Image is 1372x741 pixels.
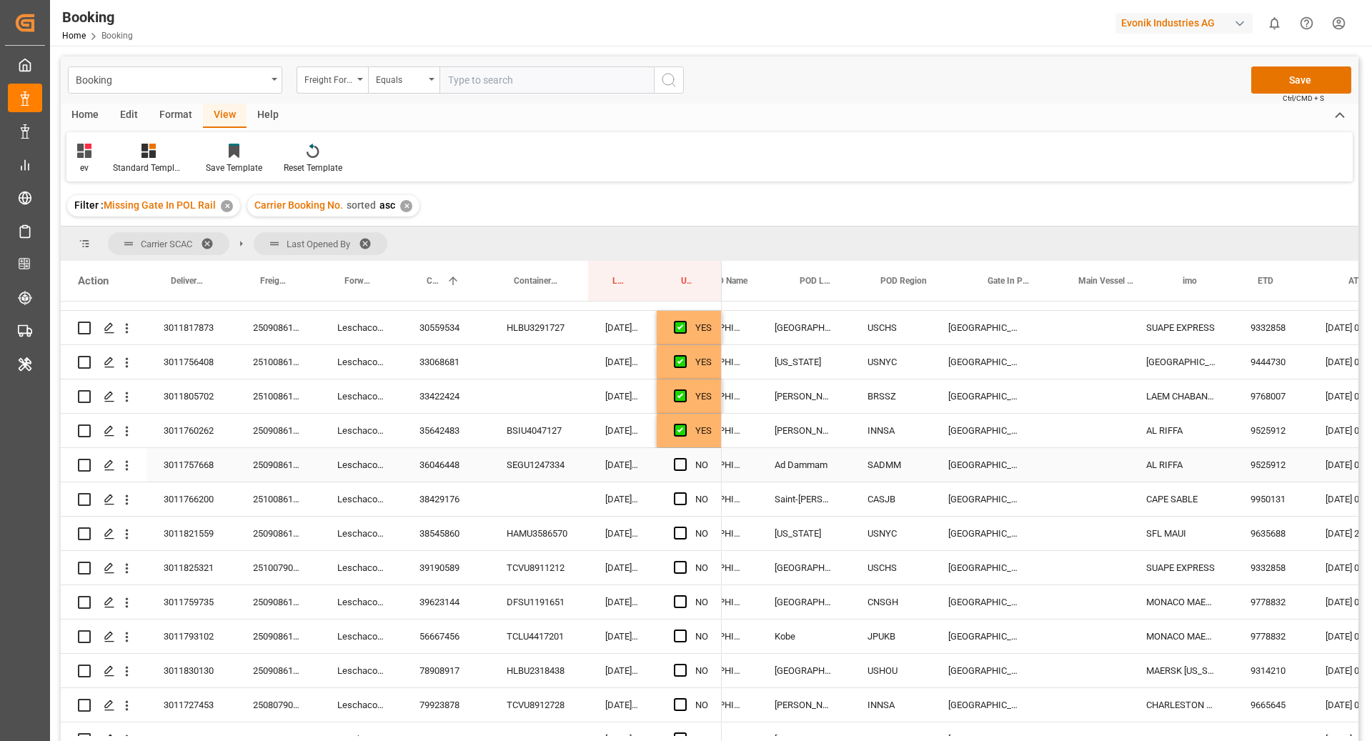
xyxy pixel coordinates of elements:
[146,482,236,516] div: 3011766200
[1233,620,1308,653] div: 9778832
[206,161,262,174] div: Save Template
[247,104,289,128] div: Help
[146,379,236,413] div: 3011805702
[1129,414,1233,447] div: AL RIFFA
[284,161,342,174] div: Reset Template
[61,620,722,654] div: Press SPACE to select this row.
[61,414,722,448] div: Press SPACE to select this row.
[757,585,850,619] div: [GEOGRAPHIC_DATA]
[77,161,91,174] div: ev
[1233,311,1308,344] div: 9332858
[757,379,850,413] div: [PERSON_NAME]
[402,654,489,687] div: 78908917
[695,620,708,653] div: NO
[427,276,441,286] span: Carrier Booking No.
[489,517,588,550] div: HAMU3586570
[1129,379,1233,413] div: LAEM CHABANG EXPRESS
[931,585,1038,619] div: [GEOGRAPHIC_DATA]
[757,345,850,379] div: [US_STATE]
[489,448,588,482] div: SEGU1247334
[402,448,489,482] div: 36046448
[61,482,722,517] div: Press SPACE to select this row.
[757,654,850,687] div: [GEOGRAPHIC_DATA]
[1129,311,1233,344] div: SUAPE EXPRESS
[141,239,192,249] span: Carrier SCAC
[931,311,1038,344] div: [GEOGRAPHIC_DATA]
[1129,517,1233,550] div: SFL MAUI
[61,379,722,414] div: Press SPACE to select this row.
[236,379,320,413] div: 251008610161
[695,552,708,585] div: NO
[695,414,712,447] div: YES
[1258,7,1291,39] button: show 0 new notifications
[1233,482,1308,516] div: 9950131
[1258,276,1273,286] span: ETD
[320,482,402,516] div: Leschaco Bremen
[320,688,402,722] div: Leschaco Bremen
[320,379,402,413] div: Leschaco Bremen
[379,199,395,211] span: asc
[757,517,850,550] div: [US_STATE]
[1348,276,1364,286] span: ATD
[1233,688,1308,722] div: 9665645
[931,551,1038,585] div: [GEOGRAPHIC_DATA]
[850,688,931,722] div: INNSA
[489,551,588,585] div: TCVU8911212
[368,66,439,94] button: open menu
[489,585,588,619] div: DFSU1191651
[146,551,236,585] div: 3011825321
[402,345,489,379] div: 33068681
[402,482,489,516] div: 38429176
[707,276,747,286] span: POD Name
[931,345,1038,379] div: [GEOGRAPHIC_DATA]
[931,517,1038,550] div: [GEOGRAPHIC_DATA]
[1129,551,1233,585] div: SUAPE EXPRESS
[850,379,931,413] div: BRSSZ
[320,654,402,687] div: Leschaco Bremen
[695,586,708,619] div: NO
[489,620,588,653] div: TCLU4417201
[402,551,489,585] div: 39190589
[1233,654,1308,687] div: 9314210
[297,66,368,94] button: open menu
[588,620,657,653] div: [DATE] 23:22:02
[757,311,850,344] div: [GEOGRAPHIC_DATA]
[62,31,86,41] a: Home
[757,414,850,447] div: [PERSON_NAME] ([PERSON_NAME])
[74,199,104,211] span: Filter :
[612,276,627,286] span: Last Opened Date
[588,379,657,413] div: [DATE] 07:46:12
[61,345,722,379] div: Press SPACE to select this row.
[588,585,657,619] div: [DATE] 23:32:14
[489,654,588,687] div: HLBU2318438
[61,585,722,620] div: Press SPACE to select this row.
[1233,517,1308,550] div: 9635688
[320,414,402,447] div: Leschaco Bremen
[236,551,320,585] div: 251007902718
[1233,379,1308,413] div: 9768007
[320,585,402,619] div: Leschaco Bremen
[588,482,657,516] div: [DATE] 06:26:49
[1291,7,1323,39] button: Help Center
[402,585,489,619] div: 39623144
[588,345,657,379] div: [DATE] 07:40:40
[78,274,109,287] div: Action
[850,654,931,687] div: USHOU
[489,414,588,447] div: BSIU4047127
[1129,585,1233,619] div: MONACO MAERSK
[68,66,282,94] button: open menu
[1233,551,1308,585] div: 9332858
[588,688,657,722] div: [DATE] 21:31:25
[695,655,708,687] div: NO
[757,448,850,482] div: Ad Dammam
[695,689,708,722] div: NO
[344,276,372,286] span: Forwarder Name
[402,414,489,447] div: 35642483
[850,311,931,344] div: USCHS
[236,345,320,379] div: 251008610018
[236,585,320,619] div: 250908610348
[104,199,216,211] span: Missing Gate In POL Rail
[695,449,708,482] div: NO
[489,688,588,722] div: TCVU8912728
[236,620,320,653] div: 250908610660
